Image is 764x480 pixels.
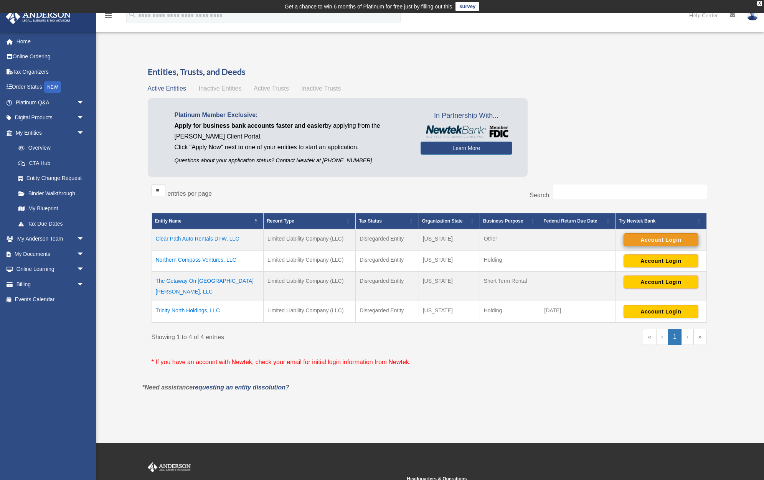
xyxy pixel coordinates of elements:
a: Account Login [624,278,698,284]
span: Inactive Trusts [301,85,341,92]
span: arrow_drop_down [77,95,92,111]
label: Search: [530,192,551,198]
p: Questions about your application status? Contact Newtek at [PHONE_NUMBER] [175,156,409,165]
span: arrow_drop_down [77,125,92,141]
a: Next [681,329,693,345]
td: Limited Liability Company (LLC) [263,250,355,271]
a: Home [5,34,96,49]
button: Account Login [624,233,698,246]
td: Disregarded Entity [356,250,419,271]
a: Billingarrow_drop_down [5,277,96,292]
h3: Entities, Trusts, and Deeds [148,66,711,78]
p: Click "Apply Now" next to one of your entities to start an application. [175,142,409,153]
th: Record Type: Activate to sort [263,213,355,229]
a: survey [455,2,479,11]
td: Disregarded Entity [356,229,419,251]
div: Showing 1 to 4 of 4 entries [152,329,424,343]
td: Holding [480,250,540,271]
a: Binder Walkthrough [11,186,92,201]
td: Limited Liability Company (LLC) [263,271,355,301]
a: My Anderson Teamarrow_drop_down [5,231,96,247]
a: Online Ordering [5,49,96,64]
td: Limited Liability Company (LLC) [263,301,355,322]
a: Tax Due Dates [11,216,92,231]
span: Active Trusts [254,85,289,92]
div: Try Newtek Bank [619,216,695,226]
div: close [757,1,762,6]
img: User Pic [747,10,758,21]
a: My Blueprint [11,201,92,216]
a: Account Login [624,308,698,314]
span: Active Entities [148,85,186,92]
td: The Getaway On [GEOGRAPHIC_DATA][PERSON_NAME], LLC [152,271,263,301]
td: [US_STATE] [419,250,480,271]
td: [US_STATE] [419,301,480,322]
span: arrow_drop_down [77,277,92,292]
span: arrow_drop_down [77,110,92,126]
a: Platinum Q&Aarrow_drop_down [5,95,96,110]
a: My Entitiesarrow_drop_down [5,125,92,140]
p: * If you have an account with Newtek, check your email for initial login information from Newtek. [152,357,707,368]
a: menu [104,13,113,20]
a: My Documentsarrow_drop_down [5,246,96,262]
td: Holding [480,301,540,322]
img: NewtekBankLogoSM.png [424,125,508,138]
button: Account Login [624,254,698,267]
th: Entity Name: Activate to invert sorting [152,213,263,229]
p: Platinum Member Exclusive: [175,110,409,120]
td: Disregarded Entity [356,271,419,301]
span: Apply for business bank accounts faster and easier [175,122,325,129]
a: Tax Organizers [5,64,96,79]
span: Organization State [422,218,463,224]
td: Disregarded Entity [356,301,419,322]
a: requesting an entity dissolution [193,384,285,391]
th: Tax Status: Activate to sort [356,213,419,229]
a: Events Calendar [5,292,96,307]
a: 1 [668,329,681,345]
span: Inactive Entities [198,85,241,92]
span: arrow_drop_down [77,231,92,247]
td: Other [480,229,540,251]
div: NEW [44,81,61,93]
div: Get a chance to win 6 months of Platinum for free just by filling out this [285,2,452,11]
td: [US_STATE] [419,271,480,301]
a: Order StatusNEW [5,79,96,95]
span: Tax Status [359,218,382,224]
em: *Need assistance ? [142,384,289,391]
td: Trinity North Holdings, LLC [152,301,263,322]
i: search [128,10,137,19]
a: Online Learningarrow_drop_down [5,262,96,277]
td: Short Term Rental [480,271,540,301]
label: entries per page [168,190,212,197]
i: menu [104,11,113,20]
p: by applying from the [PERSON_NAME] Client Portal. [175,120,409,142]
a: CTA Hub [11,155,92,171]
td: Northern Compass Ventures, LLC [152,250,263,271]
th: Federal Return Due Date: Activate to sort [540,213,615,229]
td: Limited Liability Company (LLC) [263,229,355,251]
th: Organization State: Activate to sort [419,213,480,229]
a: Account Login [624,257,698,263]
th: Try Newtek Bank : Activate to sort [615,213,706,229]
a: Digital Productsarrow_drop_down [5,110,96,125]
span: Business Purpose [483,218,523,224]
a: First [643,329,656,345]
a: Entity Change Request [11,171,92,186]
th: Business Purpose: Activate to sort [480,213,540,229]
a: Account Login [624,236,698,242]
img: Anderson Advisors Platinum Portal [3,9,73,24]
span: arrow_drop_down [77,262,92,277]
span: arrow_drop_down [77,246,92,262]
a: Overview [11,140,88,156]
button: Account Login [624,305,698,318]
a: Learn More [421,142,512,155]
td: [DATE] [540,301,615,322]
span: Federal Return Due Date [543,218,597,224]
span: Record Type [267,218,294,224]
span: In Partnership With... [421,110,512,122]
td: [US_STATE] [419,229,480,251]
img: Anderson Advisors Platinum Portal [146,462,192,472]
td: Clear Path Auto Rentals DFW, LLC [152,229,263,251]
a: Last [693,329,707,345]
